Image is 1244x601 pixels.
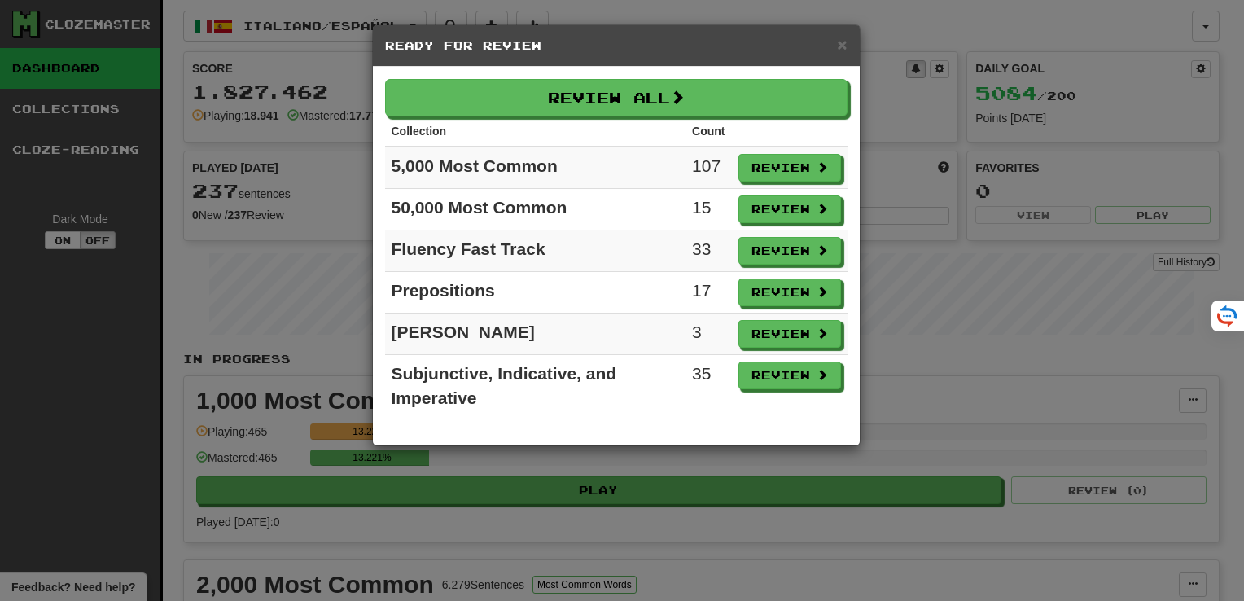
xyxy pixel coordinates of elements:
[385,355,686,418] td: Subjunctive, Indicative, and Imperative
[686,116,731,147] th: Count
[686,314,731,355] td: 3
[738,237,841,265] button: Review
[385,272,686,314] td: Prepositions
[385,37,848,54] h5: Ready for Review
[385,79,848,116] button: Review All
[738,362,841,389] button: Review
[686,189,731,230] td: 15
[385,230,686,272] td: Fluency Fast Track
[385,147,686,189] td: 5,000 Most Common
[686,230,731,272] td: 33
[686,147,731,189] td: 107
[385,189,686,230] td: 50,000 Most Common
[837,36,847,53] button: Close
[738,320,841,348] button: Review
[686,272,731,314] td: 17
[738,195,841,223] button: Review
[385,314,686,355] td: [PERSON_NAME]
[738,279,841,306] button: Review
[686,355,731,418] td: 35
[738,154,841,182] button: Review
[837,35,847,54] span: ×
[385,116,686,147] th: Collection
